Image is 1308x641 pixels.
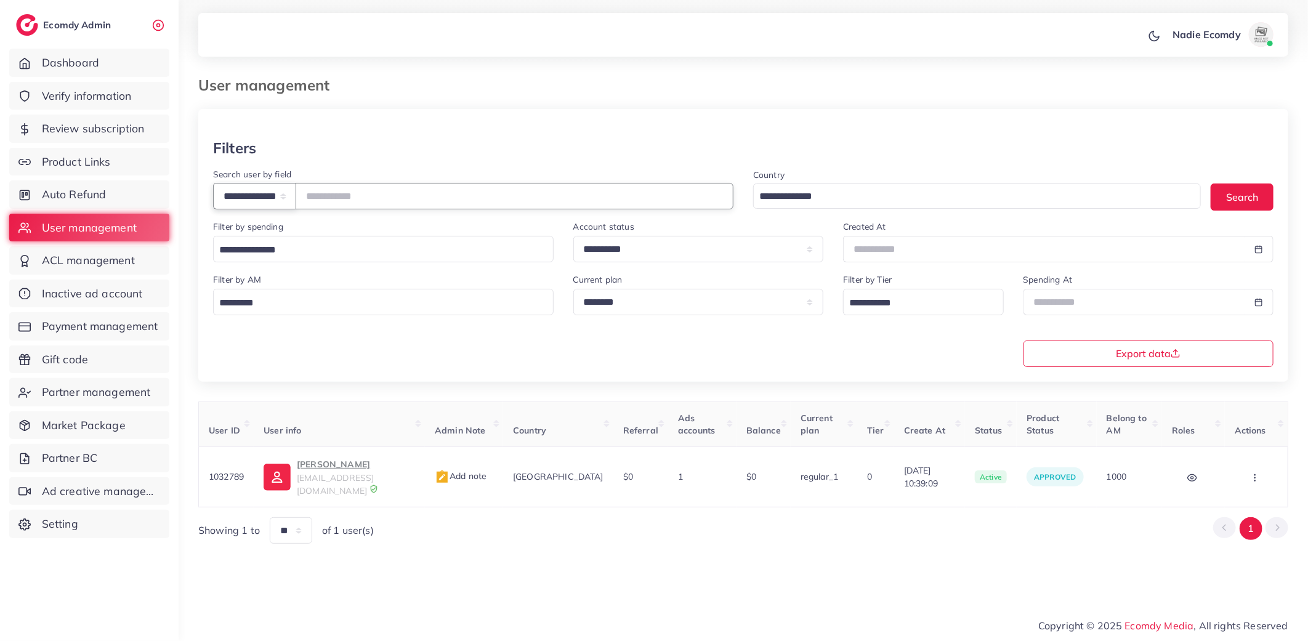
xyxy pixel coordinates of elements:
a: Product Links [9,148,169,176]
span: Gift code [42,352,88,368]
label: Filter by Tier [843,273,892,286]
span: [GEOGRAPHIC_DATA] [513,471,604,482]
span: 0 [867,471,872,482]
label: Filter by spending [213,220,283,233]
a: Payment management [9,312,169,341]
p: Nadie Ecomdy [1173,27,1241,42]
span: active [975,470,1007,484]
span: [DATE] 10:39:09 [904,464,955,490]
span: Admin Note [435,425,486,436]
a: [PERSON_NAME][EMAIL_ADDRESS][DOMAIN_NAME] [264,457,415,497]
span: of 1 user(s) [322,523,374,538]
span: Ads accounts [678,413,715,436]
span: Auto Refund [42,187,107,203]
span: Showing 1 to [198,523,260,538]
span: Referral [623,425,658,436]
label: Current plan [573,273,623,286]
span: [EMAIL_ADDRESS][DOMAIN_NAME] [297,472,374,496]
img: admin_note.cdd0b510.svg [435,470,450,485]
button: Export data [1023,341,1274,367]
span: approved [1034,472,1076,482]
span: Copyright © 2025 [1038,618,1288,633]
span: , All rights Reserved [1194,618,1288,633]
span: Partner management [42,384,151,400]
a: ACL management [9,246,169,275]
span: Product Links [42,154,111,170]
a: Ecomdy Media [1125,619,1194,632]
a: Auto Refund [9,180,169,209]
label: Spending At [1023,273,1073,286]
a: Dashboard [9,49,169,77]
div: Search for option [213,236,554,262]
span: 1 [678,471,683,482]
span: Balance [746,425,781,436]
span: Status [975,425,1002,436]
img: avatar [1249,22,1274,47]
span: Payment management [42,318,158,334]
a: Review subscription [9,115,169,143]
input: Search for option [215,241,538,260]
h3: User management [198,76,339,94]
span: Product Status [1027,413,1059,436]
img: 9CAL8B2pu8EFxCJHYAAAAldEVYdGRhdGU6Y3JlYXRlADIwMjItMTItMDlUMDQ6NTg6MzkrMDA6MDBXSlgLAAAAJXRFWHRkYXR... [369,485,378,493]
span: Inactive ad account [42,286,143,302]
span: Country [513,425,546,436]
a: Ad creative management [9,477,169,506]
span: Actions [1235,425,1266,436]
span: 1000 [1107,471,1127,482]
span: ACL management [42,252,135,268]
input: Search for option [845,294,987,313]
span: User management [42,220,137,236]
a: Setting [9,510,169,538]
a: Nadie Ecomdyavatar [1166,22,1278,47]
a: Market Package [9,411,169,440]
a: User management [9,214,169,242]
a: Inactive ad account [9,280,169,308]
label: Search user by field [213,168,291,180]
label: Country [753,169,785,181]
span: 1032789 [209,471,244,482]
span: Add note [435,470,486,482]
span: Current plan [801,413,833,436]
img: ic-user-info.36bf1079.svg [264,464,291,491]
span: User ID [209,425,240,436]
a: Partner BC [9,444,169,472]
img: logo [16,14,38,36]
span: $0 [746,471,756,482]
a: Gift code [9,345,169,374]
button: Go to page 1 [1240,517,1262,540]
a: logoEcomdy Admin [16,14,114,36]
span: Setting [42,516,78,532]
span: Belong to AM [1107,413,1147,436]
div: Search for option [213,289,554,315]
span: Roles [1172,425,1195,436]
span: User info [264,425,301,436]
a: Partner management [9,378,169,406]
span: regular_1 [801,471,838,482]
div: Search for option [753,183,1201,209]
input: Search for option [215,294,538,313]
ul: Pagination [1213,517,1288,540]
label: Filter by AM [213,273,261,286]
label: Created At [843,220,886,233]
span: Create At [904,425,945,436]
div: Search for option [843,289,1003,315]
span: Tier [867,425,884,436]
h3: Filters [213,139,256,157]
span: Dashboard [42,55,99,71]
a: Verify information [9,82,169,110]
span: Ad creative management [42,483,160,499]
span: Verify information [42,88,132,104]
input: Search for option [755,187,1185,206]
span: Export data [1116,349,1181,358]
button: Search [1211,183,1274,210]
label: Account status [573,220,634,233]
span: $0 [623,471,633,482]
h2: Ecomdy Admin [43,19,114,31]
span: Partner BC [42,450,98,466]
span: Review subscription [42,121,145,137]
span: Market Package [42,417,126,433]
p: [PERSON_NAME] [297,457,415,472]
